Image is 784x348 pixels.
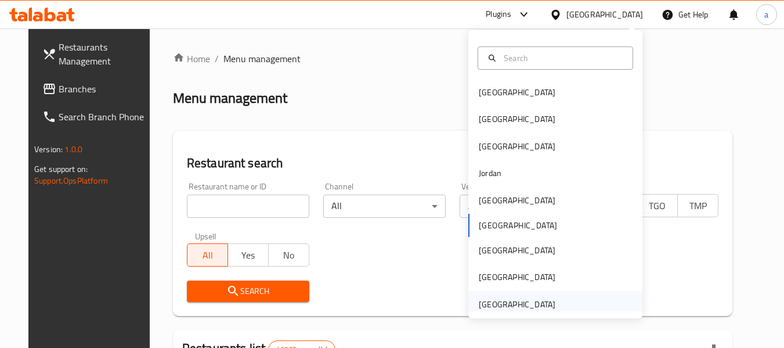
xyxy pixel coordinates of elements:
div: [GEOGRAPHIC_DATA] [479,86,555,99]
button: No [268,243,309,267]
span: Search [196,284,300,299]
span: Get support on: [34,162,88,177]
button: TGO [637,194,678,217]
nav: breadcrumb [173,52,732,66]
span: Restaurants Management [59,40,150,68]
div: All [460,195,582,218]
span: TGO [642,198,673,214]
li: / [215,52,219,66]
h2: Menu management [173,89,287,107]
button: All [187,243,228,267]
label: Upsell [195,232,216,240]
a: Home [173,52,210,66]
a: Branches [33,75,160,103]
span: TMP [682,198,714,214]
div: [GEOGRAPHIC_DATA] [479,298,555,311]
div: [GEOGRAPHIC_DATA] [479,194,555,207]
a: Restaurants Management [33,33,160,75]
div: [GEOGRAPHIC_DATA] [566,8,643,21]
a: Search Branch Phone [33,103,160,131]
span: All [192,247,223,264]
span: a [764,8,768,21]
span: Yes [233,247,264,264]
input: Search for restaurant name or ID.. [187,195,309,218]
a: Support.OpsPlatform [34,173,108,188]
input: Search [499,52,626,64]
span: No [273,247,305,264]
span: Version: [34,142,63,157]
div: [GEOGRAPHIC_DATA] [479,113,555,125]
span: 1.0.0 [64,142,82,157]
h2: Restaurant search [187,155,718,172]
span: Search Branch Phone [59,110,150,124]
div: Jordan [479,167,501,180]
button: TMP [677,194,718,217]
button: Search [187,281,309,302]
span: Branches [59,82,150,96]
button: Yes [227,243,269,267]
div: Plugins [486,8,511,21]
div: All [323,195,446,218]
span: Menu management [223,52,301,66]
div: [GEOGRAPHIC_DATA] [479,140,555,153]
div: [GEOGRAPHIC_DATA] [479,271,555,284]
div: [GEOGRAPHIC_DATA] [479,244,555,257]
